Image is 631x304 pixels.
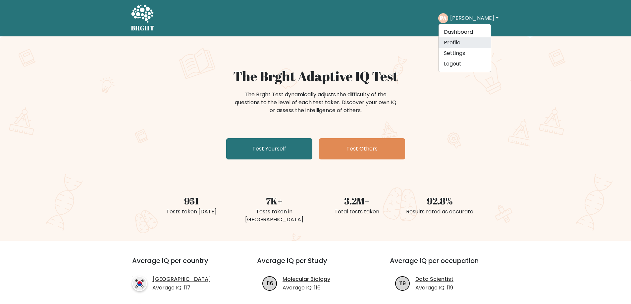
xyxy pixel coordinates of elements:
[154,194,229,208] div: 951
[152,284,211,292] p: Average IQ: 117
[283,275,330,283] a: Molecular Biology
[415,275,453,283] a: Data Scientist
[237,208,312,224] div: Tests taken in [GEOGRAPHIC_DATA]
[154,68,477,84] h1: The Brght Adaptive IQ Test
[320,208,394,216] div: Total tests taken
[320,194,394,208] div: 3.2M+
[440,14,447,22] text: PA
[132,276,147,291] img: country
[154,208,229,216] div: Tests taken [DATE]
[448,14,500,22] button: [PERSON_NAME]
[233,91,398,114] div: The Brght Test dynamically adjusts the difficulty of the questions to the level of each test take...
[132,257,233,273] h3: Average IQ per country
[237,194,312,208] div: 7K+
[439,27,491,37] a: Dashboard
[283,284,330,292] p: Average IQ: 116
[257,257,374,273] h3: Average IQ per Study
[226,138,312,159] a: Test Yourself
[390,257,507,273] h3: Average IQ per occupation
[402,208,477,216] div: Results rated as accurate
[399,279,406,287] text: 119
[415,284,453,292] p: Average IQ: 119
[402,194,477,208] div: 92.8%
[131,3,155,34] a: BRGHT
[319,138,405,159] a: Test Others
[267,279,273,287] text: 116
[439,59,491,69] a: Logout
[152,275,211,283] a: [GEOGRAPHIC_DATA]
[439,37,491,48] a: Profile
[131,24,155,32] h5: BRGHT
[439,48,491,59] a: Settings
